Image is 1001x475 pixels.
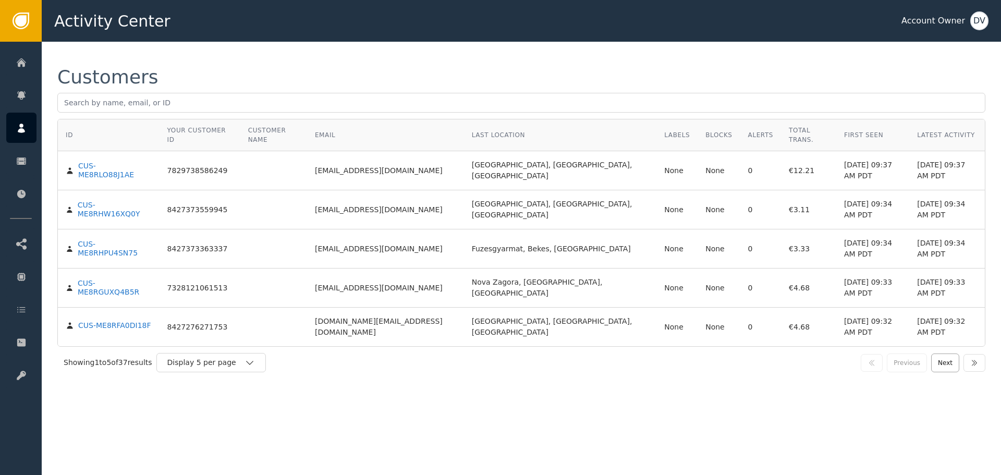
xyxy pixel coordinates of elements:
[78,321,151,331] div: CUS-ME8RFA0DI18F
[781,308,836,346] td: €4.68
[909,308,985,346] td: [DATE] 09:32 AM PDT
[836,151,909,190] td: [DATE] 09:37 AM PDT
[836,269,909,308] td: [DATE] 09:33 AM PDT
[664,283,690,294] div: None
[909,151,985,190] td: [DATE] 09:37 AM PDT
[307,229,464,269] td: [EMAIL_ADDRESS][DOMAIN_NAME]
[57,68,158,87] div: Customers
[156,353,266,372] button: Display 5 per page
[844,130,901,140] div: First Seen
[705,283,732,294] div: None
[664,243,690,254] div: None
[64,357,152,368] div: Showing 1 to 5 of 37 results
[66,130,73,140] div: ID
[167,126,233,144] div: Your Customer ID
[167,166,228,176] div: 7829738586249
[917,130,977,140] div: Latest Activity
[464,151,657,190] td: [GEOGRAPHIC_DATA], [GEOGRAPHIC_DATA], [GEOGRAPHIC_DATA]
[781,269,836,308] td: €4.68
[464,308,657,346] td: [GEOGRAPHIC_DATA], [GEOGRAPHIC_DATA], [GEOGRAPHIC_DATA]
[705,243,732,254] div: None
[740,308,782,346] td: 0
[740,151,782,190] td: 0
[909,229,985,269] td: [DATE] 09:34 AM PDT
[57,93,985,113] input: Search by name, email, or ID
[836,229,909,269] td: [DATE] 09:34 AM PDT
[970,11,988,30] button: DV
[931,354,959,372] button: Next
[836,308,909,346] td: [DATE] 09:32 AM PDT
[464,269,657,308] td: Nova Zagora, [GEOGRAPHIC_DATA], [GEOGRAPHIC_DATA]
[740,229,782,269] td: 0
[307,190,464,229] td: [EMAIL_ADDRESS][DOMAIN_NAME]
[167,284,228,293] div: 7328121061513
[167,245,228,254] div: 8427373363337
[909,269,985,308] td: [DATE] 09:33 AM PDT
[789,126,828,144] div: Total Trans.
[705,204,732,215] div: None
[664,130,690,140] div: Labels
[664,204,690,215] div: None
[248,126,299,144] div: Customer Name
[664,322,690,333] div: None
[307,308,464,346] td: [DOMAIN_NAME][EMAIL_ADDRESS][DOMAIN_NAME]
[740,190,782,229] td: 0
[705,165,732,176] div: None
[78,240,151,258] div: CUS-ME8RHPU4SN75
[307,151,464,190] td: [EMAIL_ADDRESS][DOMAIN_NAME]
[167,357,245,368] div: Display 5 per page
[307,269,464,308] td: [EMAIL_ADDRESS][DOMAIN_NAME]
[464,229,657,269] td: Fuzesgyarmat, Bekes, [GEOGRAPHIC_DATA]
[748,130,774,140] div: Alerts
[781,190,836,229] td: €3.11
[781,229,836,269] td: €3.33
[901,15,965,27] div: Account Owner
[54,9,170,33] span: Activity Center
[167,205,228,215] div: 8427373559945
[464,190,657,229] td: [GEOGRAPHIC_DATA], [GEOGRAPHIC_DATA], [GEOGRAPHIC_DATA]
[705,130,732,140] div: Blocks
[705,322,732,333] div: None
[472,130,649,140] div: Last Location
[315,130,456,140] div: Email
[836,190,909,229] td: [DATE] 09:34 AM PDT
[740,269,782,308] td: 0
[78,201,152,219] div: CUS-ME8RHW16XQ0Y
[664,165,690,176] div: None
[167,323,228,332] div: 8427276271753
[909,190,985,229] td: [DATE] 09:34 AM PDT
[78,279,152,297] div: CUS-ME8RGUXQ4B5R
[78,162,152,180] div: CUS-ME8RLO88J1AE
[781,151,836,190] td: €12.21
